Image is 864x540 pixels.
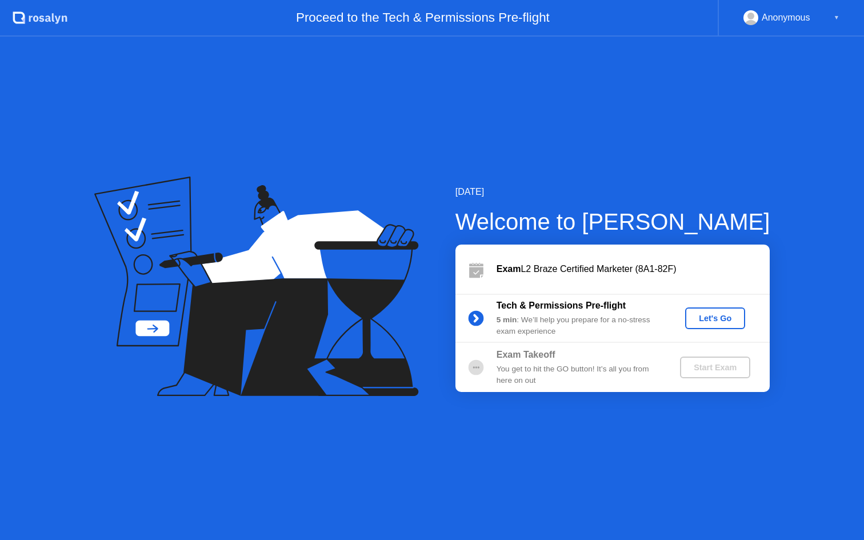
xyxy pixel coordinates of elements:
button: Start Exam [680,357,750,378]
div: [DATE] [455,185,770,199]
b: Exam [497,264,521,274]
div: Welcome to [PERSON_NAME] [455,205,770,239]
div: Anonymous [762,10,810,25]
button: Let's Go [685,307,745,329]
div: Start Exam [685,363,746,372]
div: Let's Go [690,314,741,323]
div: : We’ll help you prepare for a no-stress exam experience [497,314,661,338]
div: ▼ [834,10,839,25]
b: Exam Takeoff [497,350,555,359]
b: 5 min [497,315,517,324]
div: L2 Braze Certified Marketer (8A1-82F) [497,262,770,276]
b: Tech & Permissions Pre-flight [497,301,626,310]
div: You get to hit the GO button! It’s all you from here on out [497,363,661,387]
